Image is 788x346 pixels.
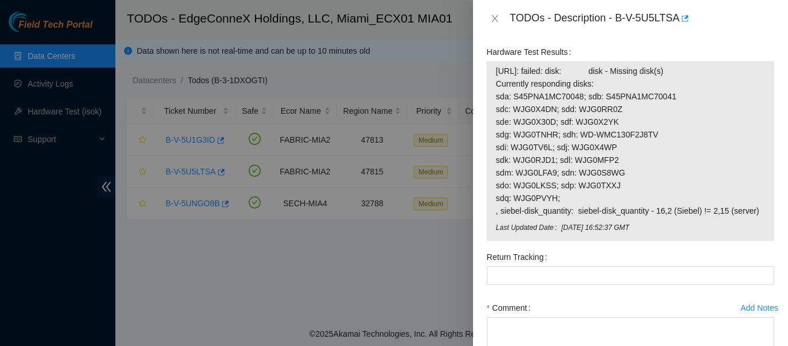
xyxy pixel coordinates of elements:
input: Return Tracking [487,266,774,285]
span: [URL]: failed: disk: disk - Missing disk(s) Currently responding disks: sda: S45PNA1MC70048; sdb:... [496,65,765,217]
button: Add Notes [740,299,779,317]
span: Last Updated Date [496,222,561,233]
div: TODOs - Description - B-V-5U5LTSA [510,9,774,28]
span: [DATE] 16:52:37 GMT [561,222,765,233]
label: Return Tracking [487,248,552,266]
span: close [490,14,500,23]
label: Hardware Test Results [487,43,576,61]
label: Comment [487,299,535,317]
div: Add Notes [741,304,778,312]
button: Close [487,13,503,24]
